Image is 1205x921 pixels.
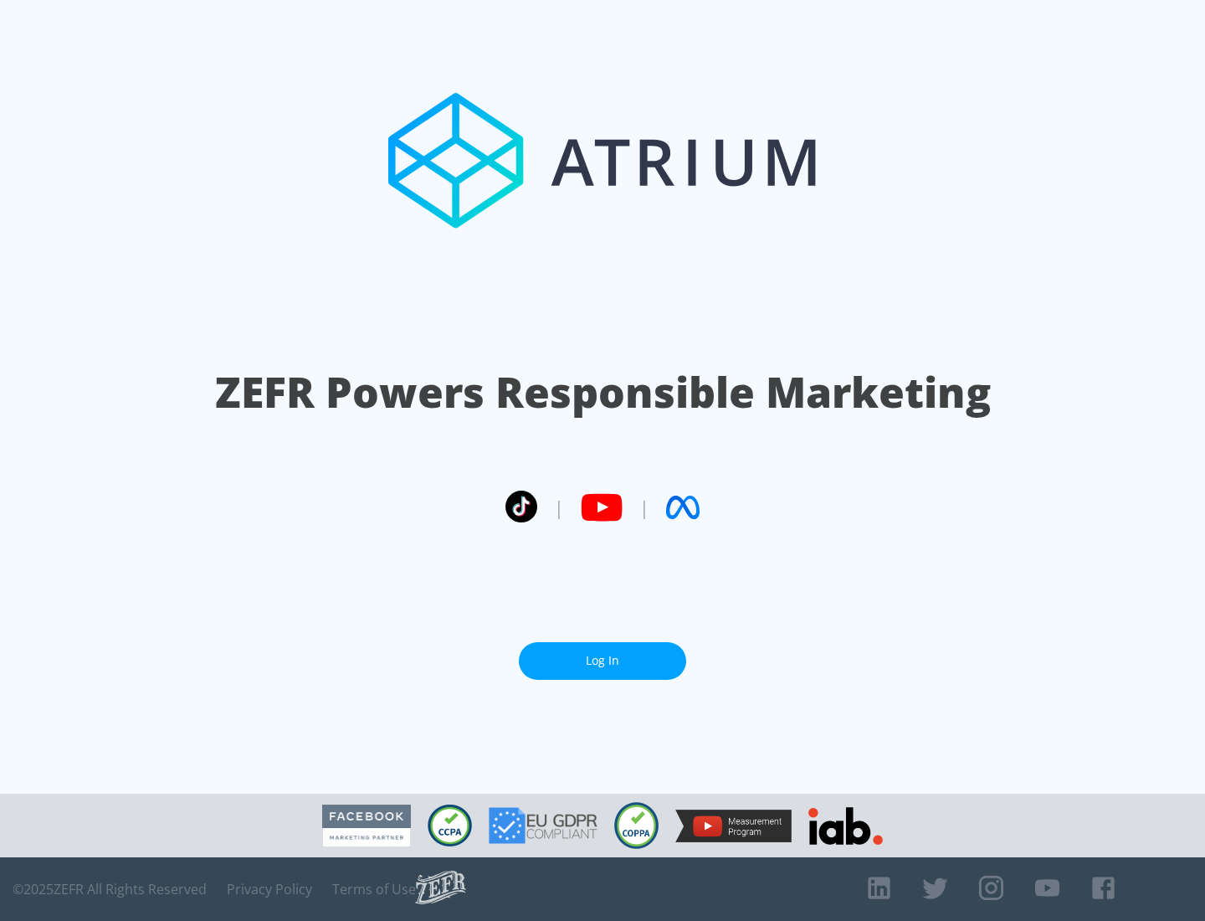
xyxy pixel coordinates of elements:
img: YouTube Measurement Program [675,810,792,842]
span: | [639,495,649,520]
span: © 2025 ZEFR All Rights Reserved [13,881,207,898]
a: Privacy Policy [227,881,312,898]
img: GDPR Compliant [489,807,597,844]
a: Terms of Use [332,881,416,898]
h1: ZEFR Powers Responsible Marketing [215,363,991,421]
a: Log In [519,642,686,680]
span: | [554,495,564,520]
img: IAB [808,807,883,845]
img: COPPA Compliant [614,802,659,849]
img: CCPA Compliant [428,805,472,846]
img: Facebook Marketing Partner [322,805,411,847]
